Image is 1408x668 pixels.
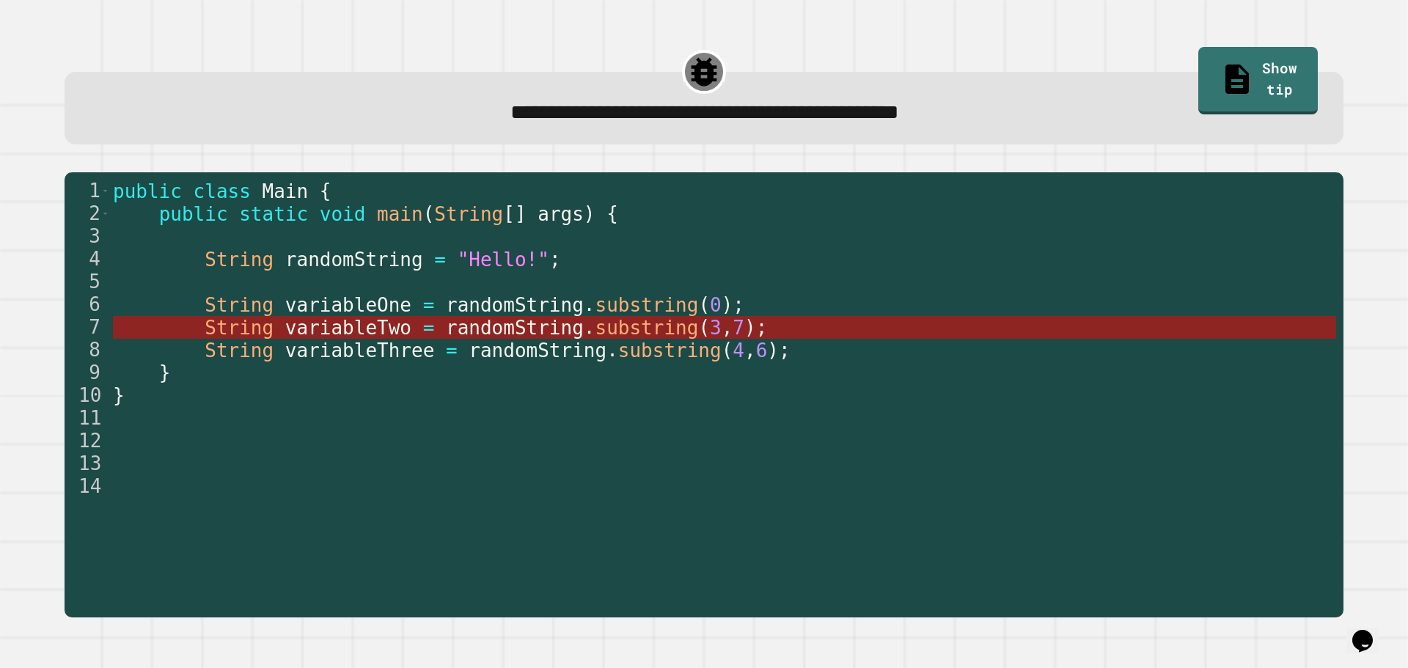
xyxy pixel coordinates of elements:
[65,293,110,316] div: 6
[595,294,698,316] span: substring
[65,452,110,475] div: 13
[65,339,110,361] div: 8
[65,407,110,430] div: 11
[755,339,767,361] span: 6
[65,271,110,293] div: 5
[65,248,110,271] div: 4
[319,203,365,225] span: void
[65,361,110,384] div: 9
[377,203,423,225] span: main
[733,317,744,339] span: 7
[65,180,110,202] div: 1
[113,180,182,202] span: public
[205,249,274,271] span: String
[710,294,722,316] span: 0
[205,317,274,339] span: String
[446,339,458,361] span: =
[285,294,411,316] span: variableOne
[733,339,744,361] span: 4
[710,317,722,339] span: 3
[469,339,606,361] span: randomString
[1346,609,1393,653] iframe: chat widget
[65,316,110,339] div: 7
[285,249,422,271] span: randomString
[101,180,109,202] span: Toggle code folding, rows 1 through 10
[65,225,110,248] div: 3
[101,202,109,225] span: Toggle code folding, rows 2 through 9
[239,203,308,225] span: static
[446,294,584,316] span: randomString
[422,294,434,316] span: =
[193,180,250,202] span: class
[65,202,110,225] div: 2
[262,180,308,202] span: Main
[65,430,110,452] div: 12
[446,317,584,339] span: randomString
[595,317,698,339] span: substring
[285,317,411,339] span: variableTwo
[434,249,446,271] span: =
[205,339,274,361] span: String
[538,203,584,225] span: args
[434,203,503,225] span: String
[205,294,274,316] span: String
[457,249,549,271] span: "Hello!"
[65,475,110,498] div: 14
[1198,47,1318,114] a: Show tip
[617,339,721,361] span: substring
[65,384,110,407] div: 10
[158,203,227,225] span: public
[422,317,434,339] span: =
[285,339,434,361] span: variableThree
